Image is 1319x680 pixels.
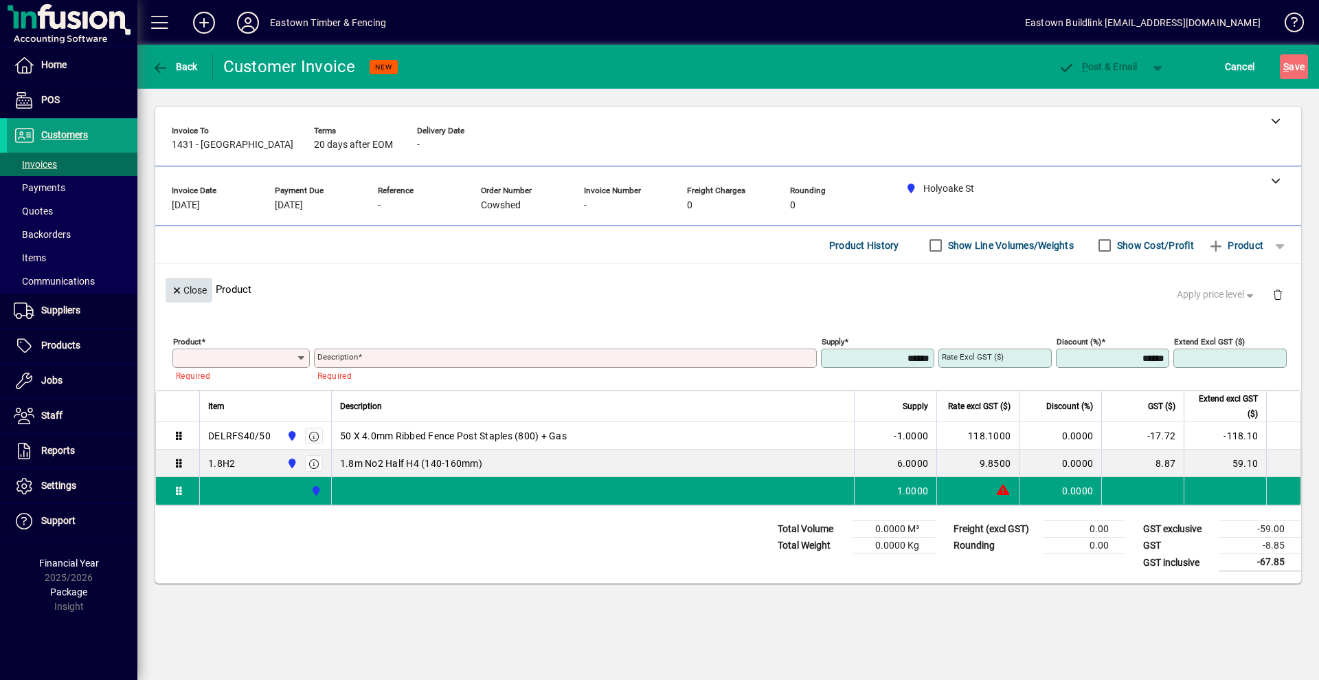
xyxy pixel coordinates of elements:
span: Item [208,399,225,414]
span: Support [41,515,76,526]
span: 1431 - [GEOGRAPHIC_DATA] [172,140,293,151]
td: Rounding [947,538,1043,554]
td: GST exclusive [1136,521,1219,538]
td: 0.0000 M³ [853,521,936,538]
span: 6.0000 [897,457,929,470]
a: Settings [7,469,137,503]
span: [DATE] [275,200,303,211]
label: Show Cost/Profit [1114,239,1194,252]
a: Suppliers [7,294,137,328]
button: Apply price level [1171,283,1262,307]
button: Delete [1261,278,1294,311]
span: GST ($) [1148,399,1175,414]
span: -1.0000 [894,429,928,443]
td: 0.00 [1043,538,1125,554]
mat-error: Required [176,368,299,382]
mat-label: Supply [822,337,844,347]
td: 0.0000 [1019,477,1101,505]
app-page-header-button: Delete [1261,288,1294,300]
td: -59.00 [1219,521,1301,538]
div: Eastown Buildlink [EMAIL_ADDRESS][DOMAIN_NAME] [1025,12,1261,34]
td: 59.10 [1184,450,1266,477]
span: Rate excl GST ($) [948,399,1011,414]
div: DELRFS40/50 [208,429,271,443]
td: Total Weight [771,538,853,554]
td: -8.85 [1219,538,1301,554]
span: 0 [790,200,796,211]
span: ost & Email [1058,61,1138,72]
span: Staff [41,410,63,421]
span: Apply price level [1177,287,1256,302]
span: Items [14,252,46,263]
a: Support [7,504,137,538]
td: 8.87 [1101,450,1184,477]
span: Holyoake St [283,428,299,443]
button: Profile [226,10,270,35]
mat-label: Discount (%) [1057,337,1101,347]
span: Communications [14,276,95,287]
td: 0.0000 [1019,450,1101,477]
span: P [1082,61,1088,72]
button: Add [182,10,226,35]
td: -67.85 [1219,554,1301,571]
a: Communications [7,270,137,293]
span: Suppliers [41,305,80,316]
span: Cancel [1225,56,1255,78]
span: Discount (%) [1046,399,1093,414]
span: Description [340,399,382,414]
span: Quotes [14,206,53,217]
td: 0.00 [1043,521,1125,538]
span: Financial Year [39,558,99,569]
div: 118.1000 [945,429,1011,443]
a: Home [7,48,137,83]
mat-label: Description [317,352,358,362]
a: Staff [7,399,137,433]
span: Holyoake St [307,483,323,498]
span: Settings [41,480,76,491]
span: 1.8m No2 Half H4 (140-160mm) [340,457,482,470]
span: Products [41,340,80,351]
span: S [1283,61,1289,72]
app-page-header-button: Close [162,283,216,296]
span: Invoices [14,159,57,170]
span: Product History [829,234,899,256]
a: Payments [7,176,137,199]
a: Knowledge Base [1274,3,1302,47]
div: Product [155,264,1301,314]
app-page-header-button: Back [137,54,213,79]
span: Package [50,586,87,597]
span: Payments [14,182,65,193]
mat-error: Required [317,368,806,382]
button: Save [1280,54,1308,79]
span: - [417,140,420,151]
a: Items [7,246,137,270]
td: -118.10 [1184,422,1266,450]
span: Extend excl GST ($) [1193,391,1258,421]
mat-label: Extend excl GST ($) [1174,337,1245,347]
span: 1.0000 [897,484,929,498]
td: 0.0000 Kg [853,538,936,554]
span: NEW [375,63,392,72]
div: Eastown Timber & Fencing [270,12,386,34]
span: [DATE] [172,200,200,211]
span: Close [171,279,207,302]
td: Total Volume [771,521,853,538]
td: -17.72 [1101,422,1184,450]
span: Customers [41,129,88,140]
td: GST inclusive [1136,554,1219,571]
a: Backorders [7,223,137,246]
a: Products [7,329,137,363]
span: POS [41,94,60,105]
span: Reports [41,445,75,456]
div: 1.8H2 [208,457,235,470]
span: Cowshed [481,200,521,211]
a: POS [7,83,137,118]
button: Cancel [1221,54,1259,79]
span: Back [152,61,198,72]
label: Show Line Volumes/Weights [945,239,1074,252]
span: 0 [687,200,692,211]
button: Back [148,54,201,79]
span: Jobs [41,375,63,386]
span: Supply [903,399,928,414]
button: Product History [824,233,905,258]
